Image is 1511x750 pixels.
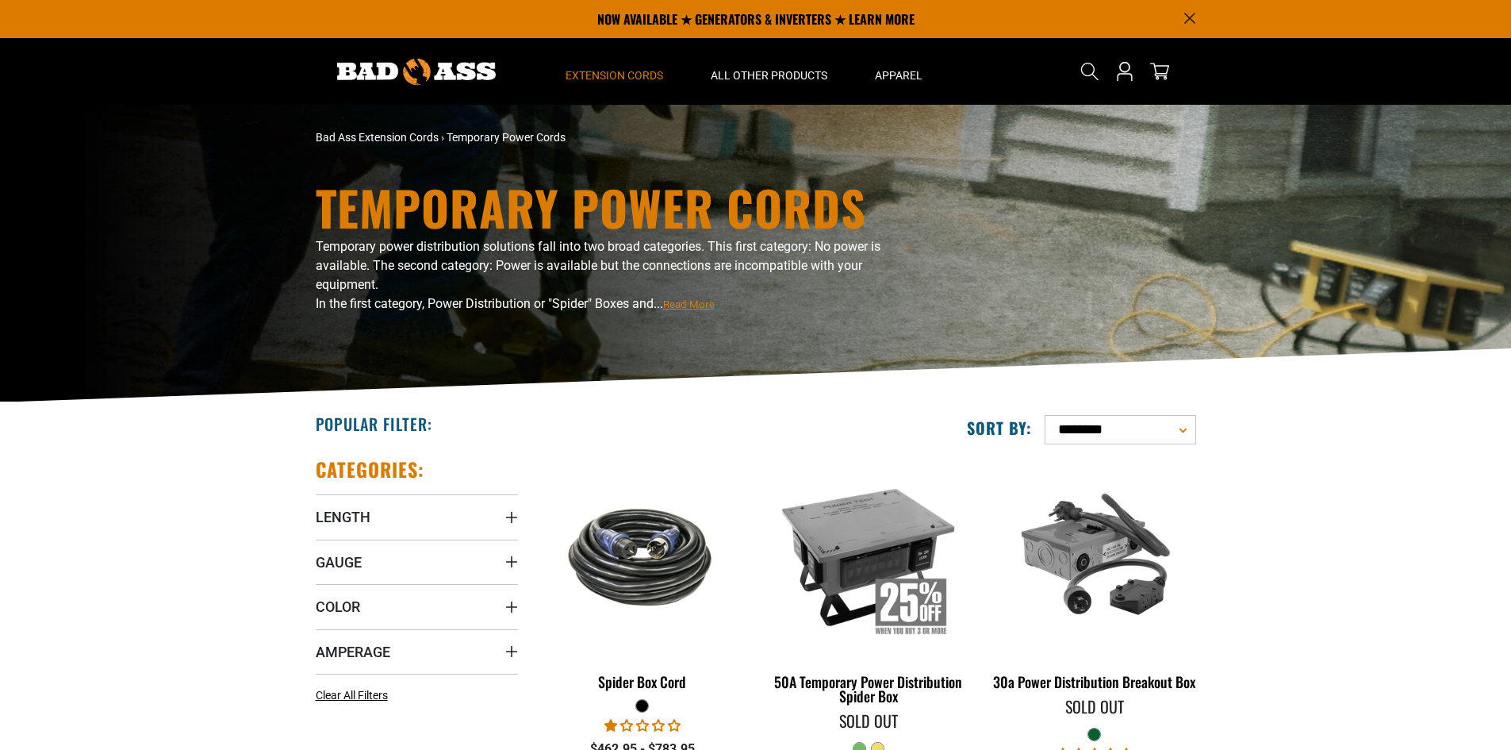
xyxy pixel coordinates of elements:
img: 50A Temporary Power Distribution Spider Box [769,465,968,648]
span: Gauge [316,553,362,571]
span: Color [316,598,360,616]
a: green 30a Power Distribution Breakout Box [993,457,1195,698]
summary: Extension Cords [542,38,687,105]
h1: Temporary Power Cords [316,183,895,231]
div: 50A Temporary Power Distribution Spider Box [767,675,969,703]
a: 50A Temporary Power Distribution Spider Box 50A Temporary Power Distribution Spider Box [767,457,969,713]
div: Sold Out [993,698,1195,714]
div: Spider Box Cord [542,675,744,689]
a: Bad Ass Extension Cords [316,131,439,144]
span: Temporary power distribution solutions fall into two broad categories. This first category: No po... [316,239,880,292]
summary: Gauge [316,540,518,584]
span: Clear All Filters [316,689,388,702]
img: green [995,465,1195,648]
summary: All Other Products [687,38,851,105]
span: Temporary Power Cords [447,131,566,144]
img: Bad Ass Extension Cords [337,59,496,85]
span: Extension Cords [566,68,663,83]
summary: Amperage [316,629,518,674]
summary: Color [316,584,518,629]
img: black [543,495,742,617]
h2: Popular Filter: [316,413,432,434]
summary: Apparel [851,38,946,105]
a: Clear All Filters [316,687,394,704]
a: black Spider Box Cord [542,457,744,698]
summary: Search [1077,59,1103,84]
span: Apparel [875,68,922,83]
div: 30a Power Distribution Breakout Box [993,675,1195,689]
summary: Length [316,494,518,539]
span: Read More [663,298,715,310]
nav: breadcrumbs [316,129,895,146]
span: › [441,131,444,144]
span: 1.00 stars [604,718,681,733]
span: In the first category, Power Distribution or "Spider" Boxes and... [316,296,715,311]
span: All Other Products [711,68,827,83]
label: Sort by: [967,417,1032,438]
h2: Categories: [316,457,425,482]
span: Length [316,508,370,526]
div: Sold Out [767,713,969,729]
span: Amperage [316,643,390,661]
